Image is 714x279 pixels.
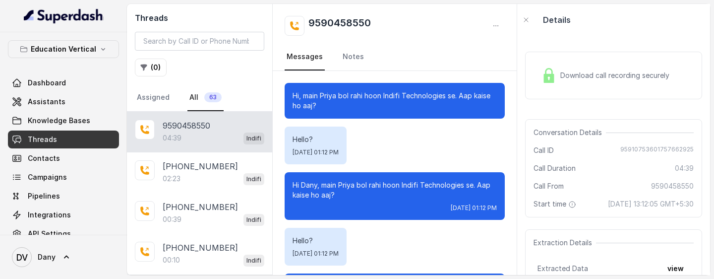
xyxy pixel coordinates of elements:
span: Dany [38,252,56,262]
img: Lock Icon [541,68,556,83]
p: 9590458550 [163,120,210,132]
p: 00:10 [163,255,180,265]
p: Hi Dany, main Priya bol rahi hoon Indifi Technologies se. Aap kaise ho aaj? [293,180,497,200]
p: 02:23 [163,174,180,184]
span: Integrations [28,210,71,220]
nav: Tabs [285,44,505,70]
p: [PHONE_NUMBER] [163,242,238,254]
a: Contacts [8,149,119,167]
p: Indifi [246,174,261,184]
a: Notes [341,44,366,70]
p: Education Vertical [31,43,96,55]
span: Contacts [28,153,60,163]
a: Knowledge Bases [8,112,119,130]
a: Campaigns [8,168,119,186]
button: Education Vertical [8,40,119,58]
span: Download call recording securely [560,70,673,80]
h2: 9590458550 [308,16,371,36]
span: Assistants [28,97,65,107]
span: Call From [534,181,564,191]
h2: Threads [135,12,264,24]
span: Start time [534,199,578,209]
p: Hi, main Priya bol rahi hoon Indifi Technologies se. Aap kaise ho aaj? [293,91,497,111]
span: API Settings [28,229,71,239]
input: Search by Call ID or Phone Number [135,32,264,51]
span: Campaigns [28,172,67,182]
text: DV [16,252,28,263]
span: [DATE] 01:12 PM [293,250,339,258]
p: Indifi [246,215,261,225]
a: API Settings [8,225,119,243]
span: Extracted Data [537,264,588,274]
p: [PHONE_NUMBER] [163,160,238,172]
button: (0) [135,59,167,76]
img: light.svg [24,8,104,24]
span: Extraction Details [534,238,596,248]
a: Integrations [8,206,119,224]
p: Indifi [246,134,261,143]
span: 63 [204,92,222,102]
a: Threads [8,131,119,148]
span: Conversation Details [534,128,606,138]
p: Indifi [246,256,261,266]
p: Hello? [293,135,339,144]
span: 95910753601757662925 [620,145,694,155]
span: Threads [28,135,57,144]
p: Details [543,14,571,26]
span: 9590458550 [651,181,694,191]
p: [PHONE_NUMBER] [163,201,238,213]
span: [DATE] 13:12:05 GMT+5:30 [608,199,694,209]
a: Dashboard [8,74,119,92]
span: Knowledge Bases [28,116,90,126]
a: Pipelines [8,187,119,205]
nav: Tabs [135,84,264,111]
p: 00:39 [163,214,181,224]
span: Call ID [534,145,554,155]
a: Assigned [135,84,172,111]
a: Messages [285,44,325,70]
span: [DATE] 01:12 PM [451,204,497,212]
span: 04:39 [675,163,694,173]
span: Dashboard [28,78,66,88]
a: All63 [187,84,224,111]
span: Call Duration [534,163,576,173]
span: [DATE] 01:12 PM [293,148,339,156]
p: 04:39 [163,133,181,143]
a: Assistants [8,93,119,111]
p: Hello? [293,236,339,246]
button: view [661,260,690,278]
span: Pipelines [28,191,60,201]
a: Dany [8,243,119,271]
